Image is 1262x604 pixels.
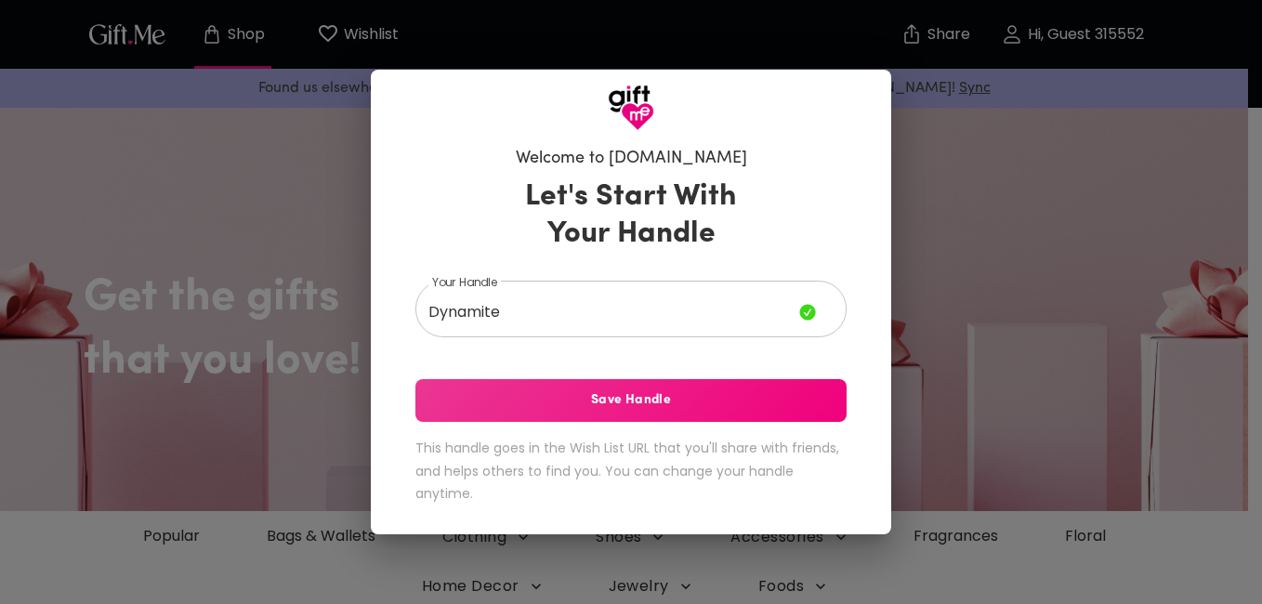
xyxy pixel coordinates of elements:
img: GiftMe Logo [608,85,654,131]
span: Save Handle [415,390,847,411]
input: Your Handle [415,285,799,337]
h3: Let's Start With Your Handle [502,178,760,253]
h6: This handle goes in the Wish List URL that you'll share with friends, and helps others to find yo... [415,437,847,506]
h6: Welcome to [DOMAIN_NAME] [516,148,747,170]
button: Save Handle [415,379,847,422]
